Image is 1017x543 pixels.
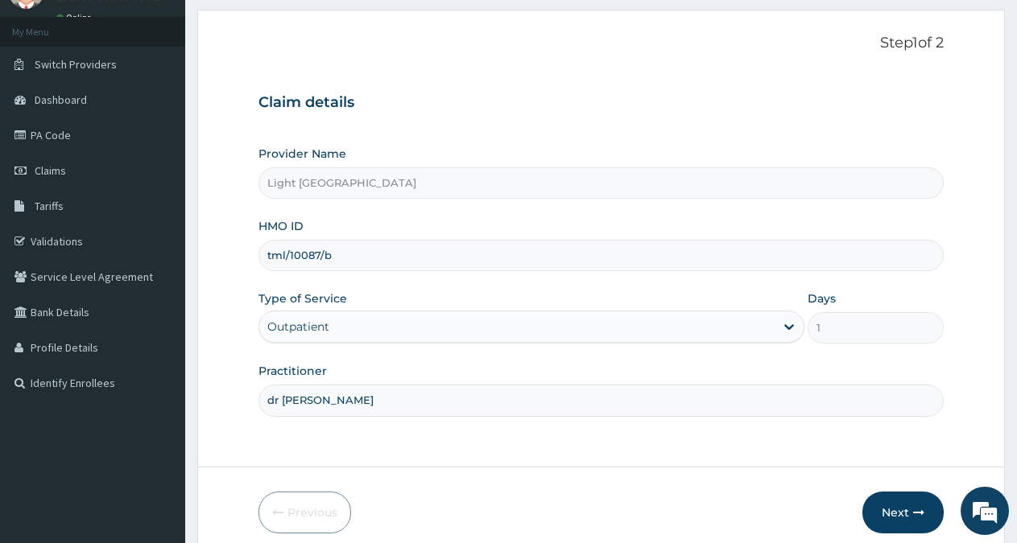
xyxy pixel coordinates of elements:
[35,163,66,178] span: Claims
[93,167,222,329] span: We're online!
[35,93,87,107] span: Dashboard
[258,290,347,306] label: Type of Service
[35,57,117,72] span: Switch Providers
[30,80,65,121] img: d_794563401_company_1708531726252_794563401
[258,385,944,416] input: Enter Name
[267,319,329,335] div: Outpatient
[84,90,271,111] div: Chat with us now
[35,199,64,213] span: Tariffs
[258,363,327,379] label: Practitioner
[258,492,351,533] button: Previous
[258,218,304,234] label: HMO ID
[258,94,944,112] h3: Claim details
[808,290,836,306] label: Days
[258,35,944,52] p: Step 1 of 2
[8,368,307,424] textarea: Type your message and hit 'Enter'
[862,492,944,533] button: Next
[258,240,944,271] input: Enter HMO ID
[264,8,303,47] div: Minimize live chat window
[258,146,346,162] label: Provider Name
[56,12,95,23] a: Online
